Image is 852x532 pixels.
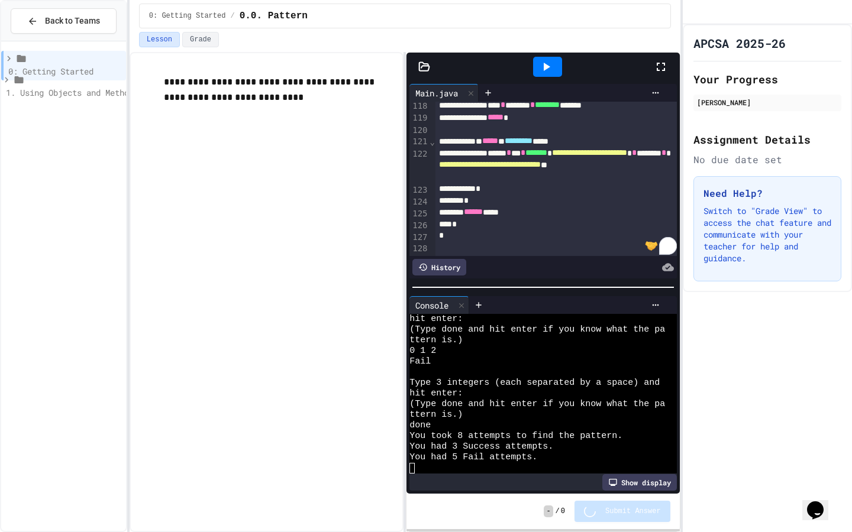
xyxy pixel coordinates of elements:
[703,186,831,200] h3: Need Help?
[409,243,429,255] div: 128
[240,9,308,23] span: 0.0. Pattern
[139,32,180,47] button: Lesson
[697,97,838,108] div: [PERSON_NAME]
[556,507,560,516] span: /
[409,184,429,196] div: 123
[409,208,429,220] div: 125
[409,346,436,356] span: 0 1 2
[230,11,234,21] span: /
[409,356,431,367] span: Fail
[409,125,429,137] div: 120
[409,299,454,312] div: Console
[605,507,661,516] span: Submit Answer
[693,153,841,167] div: No due date set
[409,442,553,452] span: You had 3 Success attempts.
[409,136,429,148] div: 121
[703,205,831,264] p: Switch to "Grade View" to access the chat feature and communicate with your teacher for help and ...
[802,485,840,520] iframe: chat widget
[561,507,565,516] span: 0
[693,71,841,87] h2: Your Progress
[182,32,219,47] button: Grade
[409,112,429,124] div: 119
[409,87,464,99] div: Main.java
[409,420,431,431] span: done
[602,474,677,491] div: Show display
[409,100,429,112] div: 118
[149,11,226,21] span: 0: Getting Started
[409,220,429,232] div: 126
[409,431,622,442] span: You took 8 attempts to find the pattern.
[409,335,463,346] span: ttern is.)
[693,35,786,51] h1: APCSA 2025-26
[409,232,429,244] div: 127
[409,314,463,325] span: hit enter:
[45,15,100,27] span: Back to Teams
[409,148,429,184] div: 122
[409,325,665,335] span: (Type done and hit enter if you know what the pa
[409,399,665,410] span: (Type done and hit enter if you know what the pa
[412,259,466,275] div: History
[693,131,841,148] h2: Assignment Details
[409,388,463,399] span: hit enter:
[430,137,435,147] span: Fold line
[409,378,660,388] span: Type 3 integers (each separated by a space) and
[544,505,553,517] span: -
[8,66,93,77] span: 0: Getting Started
[409,452,537,463] span: You had 5 Fail attempts.
[409,196,429,208] div: 124
[6,87,138,98] span: 1. Using Objects and Methods
[409,410,463,420] span: ttern is.)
